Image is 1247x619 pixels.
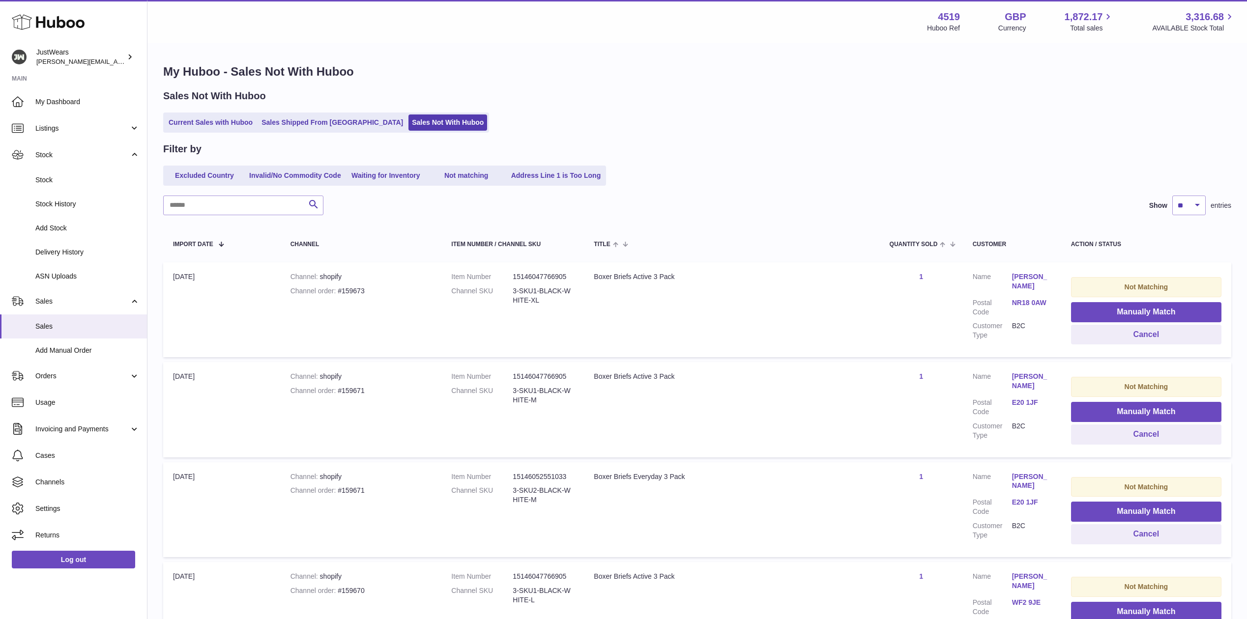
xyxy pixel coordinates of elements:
[1012,272,1051,291] a: [PERSON_NAME]
[1012,472,1051,491] a: [PERSON_NAME]
[973,321,1012,340] dt: Customer Type
[513,386,574,405] dd: 3-SKU1-BLACK-WHITE-M
[919,572,923,580] a: 1
[1071,502,1221,522] button: Manually Match
[594,472,870,481] div: Boxer Briefs Everyday 3 Pack
[1071,402,1221,422] button: Manually Match
[290,486,432,495] div: #159671
[290,386,432,395] div: #159671
[290,372,432,381] div: shopify
[163,64,1231,80] h1: My Huboo - Sales Not With Huboo
[973,372,1012,393] dt: Name
[998,24,1026,33] div: Currency
[163,362,281,457] td: [DATE]
[919,372,923,380] a: 1
[35,199,140,209] span: Stock History
[1125,283,1168,291] strong: Not Matching
[1012,321,1051,340] dd: B2C
[35,398,140,407] span: Usage
[890,241,938,248] span: Quantity Sold
[35,346,140,355] span: Add Manual Order
[163,262,281,357] td: [DATE]
[35,150,129,160] span: Stock
[35,272,140,281] span: ASN Uploads
[1149,201,1167,210] label: Show
[1012,422,1051,440] dd: B2C
[163,142,202,156] h2: Filter by
[1012,521,1051,540] dd: B2C
[1012,498,1051,507] a: E20 1JF
[451,272,513,281] dt: Item Number
[973,572,1012,593] dt: Name
[1012,572,1051,591] a: [PERSON_NAME]
[594,272,870,281] div: Boxer Briefs Active 3 Pack
[290,473,320,480] strong: Channel
[1071,325,1221,345] button: Cancel
[973,472,1012,493] dt: Name
[513,272,574,281] dd: 15146047766905
[973,298,1012,317] dt: Postal Code
[1071,424,1221,445] button: Cancel
[513,586,574,605] dd: 3-SKU1-BLACK-WHITE-L
[35,175,140,185] span: Stock
[290,287,338,295] strong: Channel order
[1125,483,1168,491] strong: Not Matching
[290,472,432,481] div: shopify
[290,572,320,580] strong: Channel
[1125,583,1168,591] strong: Not Matching
[290,486,338,494] strong: Channel order
[347,168,425,184] a: Waiting for Inventory
[513,286,574,305] dd: 3-SKU1-BLACK-WHITE-XL
[973,272,1012,293] dt: Name
[163,89,266,103] h2: Sales Not With Huboo
[290,272,432,281] div: shopify
[973,241,1051,248] div: Customer
[290,586,432,595] div: #159670
[1012,398,1051,407] a: E20 1JF
[973,498,1012,516] dt: Postal Code
[1071,524,1221,544] button: Cancel
[1065,10,1114,33] a: 1,872.17 Total sales
[246,168,345,184] a: Invalid/No Commodity Code
[919,273,923,281] a: 1
[290,372,320,380] strong: Channel
[35,531,140,540] span: Returns
[508,168,605,184] a: Address Line 1 is Too Long
[451,241,574,248] div: Item Number / Channel SKU
[408,114,487,131] a: Sales Not With Huboo
[427,168,506,184] a: Not matching
[36,57,197,65] span: [PERSON_NAME][EMAIL_ADDRESS][DOMAIN_NAME]
[290,286,432,296] div: #159673
[165,114,256,131] a: Current Sales with Huboo
[594,372,870,381] div: Boxer Briefs Active 3 Pack
[919,473,923,480] a: 1
[1071,302,1221,322] button: Manually Match
[258,114,406,131] a: Sales Shipped From [GEOGRAPHIC_DATA]
[35,297,129,306] span: Sales
[451,286,513,305] dt: Channel SKU
[35,224,140,233] span: Add Stock
[451,372,513,381] dt: Item Number
[173,241,213,248] span: Import date
[927,24,960,33] div: Huboo Ref
[451,572,513,581] dt: Item Number
[1152,10,1235,33] a: 3,316.68 AVAILABLE Stock Total
[1186,10,1224,24] span: 3,316.68
[1012,598,1051,607] a: WF2 9JE
[35,504,140,513] span: Settings
[290,241,432,248] div: Channel
[1012,372,1051,391] a: [PERSON_NAME]
[451,386,513,405] dt: Channel SKU
[165,168,244,184] a: Excluded Country
[12,551,135,568] a: Log out
[451,486,513,505] dt: Channel SKU
[1070,24,1114,33] span: Total sales
[1152,24,1235,33] span: AVAILABLE Stock Total
[973,521,1012,540] dt: Customer Type
[163,462,281,557] td: [DATE]
[35,124,129,133] span: Listings
[594,572,870,581] div: Boxer Briefs Active 3 Pack
[1071,241,1221,248] div: Action / Status
[451,472,513,481] dt: Item Number
[1065,10,1103,24] span: 1,872.17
